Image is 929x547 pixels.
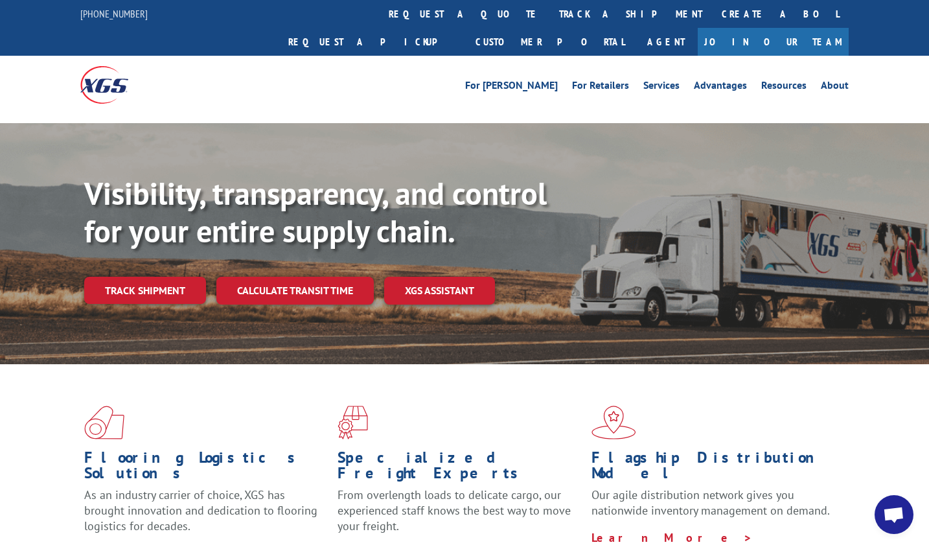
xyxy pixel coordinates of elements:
[338,450,581,487] h1: Specialized Freight Experts
[875,495,913,534] div: Open chat
[698,28,849,56] a: Join Our Team
[591,450,835,487] h1: Flagship Distribution Model
[591,530,753,545] a: Learn More >
[465,80,558,95] a: For [PERSON_NAME]
[338,487,581,545] p: From overlength loads to delicate cargo, our experienced staff knows the best way to move your fr...
[643,80,680,95] a: Services
[84,173,547,251] b: Visibility, transparency, and control for your entire supply chain.
[279,28,466,56] a: Request a pickup
[761,80,807,95] a: Resources
[591,406,636,439] img: xgs-icon-flagship-distribution-model-red
[821,80,849,95] a: About
[338,406,368,439] img: xgs-icon-focused-on-flooring-red
[384,277,495,305] a: XGS ASSISTANT
[84,450,328,487] h1: Flooring Logistics Solutions
[634,28,698,56] a: Agent
[216,277,374,305] a: Calculate transit time
[572,80,629,95] a: For Retailers
[694,80,747,95] a: Advantages
[591,487,830,518] span: Our agile distribution network gives you nationwide inventory management on demand.
[80,7,148,20] a: [PHONE_NUMBER]
[466,28,634,56] a: Customer Portal
[84,406,124,439] img: xgs-icon-total-supply-chain-intelligence-red
[84,277,206,304] a: Track shipment
[84,487,317,533] span: As an industry carrier of choice, XGS has brought innovation and dedication to flooring logistics...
